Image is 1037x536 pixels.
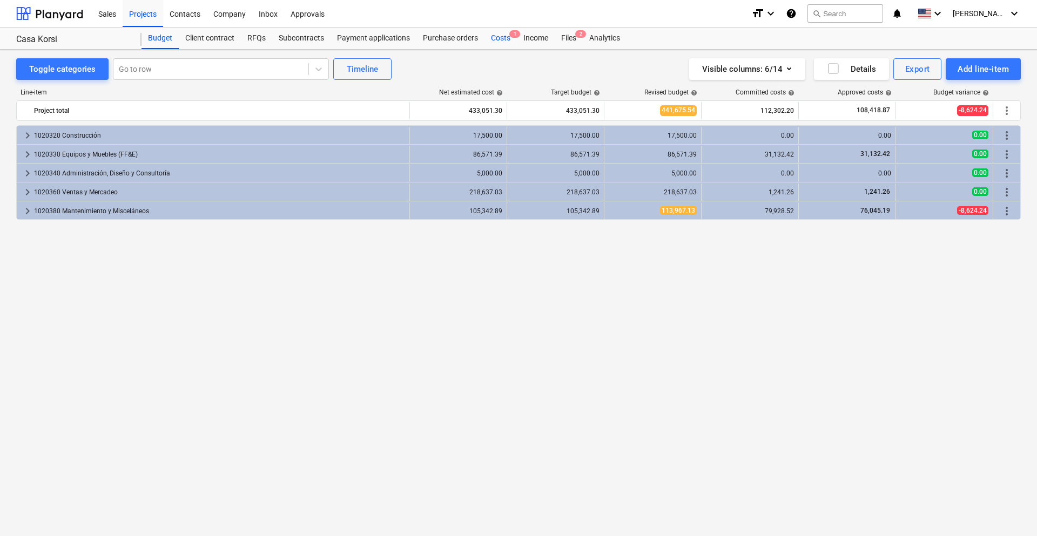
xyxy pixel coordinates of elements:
button: Search [807,4,883,23]
div: 112,302.20 [706,102,794,119]
div: 31,132.42 [706,151,794,158]
span: More actions [1000,205,1013,218]
button: Timeline [333,58,392,80]
div: 86,571.39 [609,151,697,158]
a: Costs1 [484,28,517,49]
span: More actions [1000,129,1013,142]
a: RFQs [241,28,272,49]
div: Timeline [347,62,378,76]
a: Budget [142,28,179,49]
span: help [786,90,794,96]
div: 1,241.26 [706,188,794,196]
div: Revised budget [644,89,697,96]
div: Committed costs [736,89,794,96]
div: Approved costs [838,89,892,96]
span: 0.00 [972,168,988,177]
span: More actions [1000,186,1013,199]
a: Subcontracts [272,28,331,49]
span: 31,132.42 [859,150,891,158]
button: Details [814,58,889,80]
div: 1020320 Construcción [34,127,405,144]
div: 218,637.03 [414,188,502,196]
span: keyboard_arrow_right [21,186,34,199]
div: 105,342.89 [511,207,600,215]
div: 5,000.00 [609,169,697,177]
span: help [689,90,697,96]
div: 17,500.00 [414,132,502,139]
div: 433,051.30 [511,102,600,119]
span: [PERSON_NAME] [953,9,1007,18]
a: Files2 [555,28,583,49]
i: format_size [751,7,764,20]
span: keyboard_arrow_right [21,148,34,161]
iframe: Chat Widget [983,484,1037,536]
span: 0.00 [972,150,988,158]
div: 1020380 Mantenimiento y Misceláneos [34,202,405,220]
span: keyboard_arrow_right [21,129,34,142]
span: More actions [1000,148,1013,161]
div: 79,928.52 [706,207,794,215]
a: Income [517,28,555,49]
span: 441,675.54 [660,105,697,116]
span: More actions [1000,167,1013,180]
span: keyboard_arrow_right [21,167,34,180]
div: 218,637.03 [609,188,697,196]
span: 0.00 [972,131,988,139]
button: Visible columns:6/14 [689,58,805,80]
i: keyboard_arrow_down [1008,7,1021,20]
div: Export [905,62,930,76]
i: notifications [892,7,903,20]
span: 1,241.26 [863,188,891,195]
button: Export [893,58,942,80]
div: 0.00 [803,169,891,177]
button: Toggle categories [16,58,109,80]
div: 0.00 [706,169,794,177]
div: 17,500.00 [511,132,600,139]
a: Client contract [179,28,241,49]
div: Budget variance [933,89,989,96]
span: search [812,9,821,18]
span: More actions [1000,104,1013,117]
div: Project total [34,102,405,119]
div: 86,571.39 [511,151,600,158]
a: Purchase orders [416,28,484,49]
div: 0.00 [803,132,891,139]
i: keyboard_arrow_down [764,7,777,20]
span: 0.00 [972,187,988,196]
div: Toggle categories [29,62,96,76]
div: 5,000.00 [511,169,600,177]
div: Widget de chat [983,484,1037,536]
span: 1 [509,30,520,38]
div: 17,500.00 [609,132,697,139]
div: 433,051.30 [414,102,502,119]
div: 0.00 [706,132,794,139]
span: 2 [575,30,586,38]
div: 1020360 Ventas y Mercadeo [34,184,405,201]
div: 86,571.39 [414,151,502,158]
span: 76,045.19 [859,207,891,214]
a: Analytics [583,28,627,49]
div: Casa Korsi [16,34,129,45]
div: Files [555,28,583,49]
span: 113,967.13 [660,206,697,215]
span: help [494,90,503,96]
a: Payment applications [331,28,416,49]
div: 105,342.89 [414,207,502,215]
i: Knowledge base [786,7,797,20]
span: help [883,90,892,96]
i: keyboard_arrow_down [931,7,944,20]
span: help [591,90,600,96]
div: Target budget [551,89,600,96]
div: 5,000.00 [414,169,502,177]
button: Add line-item [946,58,1021,80]
span: 108,418.87 [856,106,891,115]
div: 1020330 Equipos y Muebles (FF&E) [34,146,405,163]
div: Visible columns : 6/14 [702,62,792,76]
